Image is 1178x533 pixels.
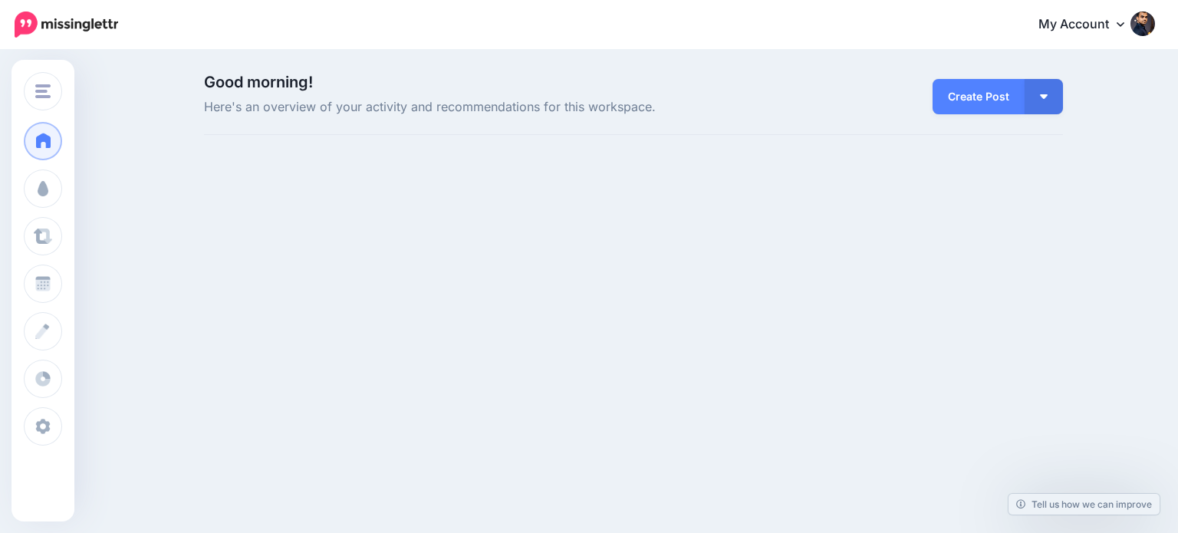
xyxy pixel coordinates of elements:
a: Tell us how we can improve [1009,494,1160,515]
span: Good morning! [204,73,313,91]
img: arrow-down-white.png [1040,94,1048,99]
img: menu.png [35,84,51,98]
a: Create Post [933,79,1025,114]
span: Here's an overview of your activity and recommendations for this workspace. [204,97,769,117]
a: My Account [1023,6,1155,44]
img: Missinglettr [15,12,118,38]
